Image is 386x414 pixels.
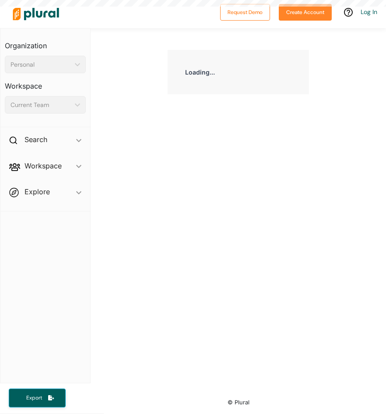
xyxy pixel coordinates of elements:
[25,135,47,144] h2: Search
[168,50,309,94] div: Loading...
[20,394,48,402] span: Export
[228,399,249,406] small: © Plural
[9,389,66,407] button: Export
[11,100,71,110] div: Current Team
[11,60,71,69] div: Personal
[361,8,377,16] a: Log In
[220,7,270,16] a: Request Demo
[5,73,86,93] h3: Workspace
[279,4,332,21] button: Create Account
[279,7,332,16] a: Create Account
[220,4,270,21] button: Request Demo
[5,33,86,52] h3: Organization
